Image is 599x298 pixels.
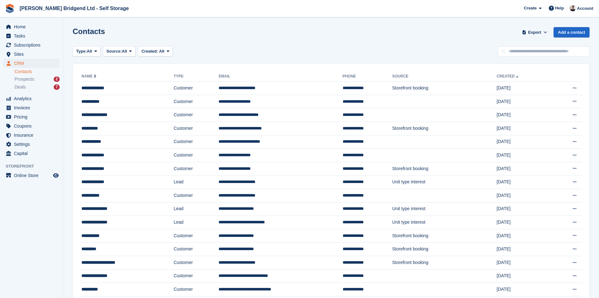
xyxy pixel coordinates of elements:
[138,46,173,57] button: Created: All
[570,5,576,11] img: Rhys Jones
[392,216,497,229] td: Unit type interest
[52,172,60,179] a: Preview store
[3,122,60,130] a: menu
[3,32,60,40] a: menu
[497,283,551,296] td: [DATE]
[14,122,52,130] span: Coupons
[14,59,52,68] span: CRM
[6,163,63,169] span: Storefront
[219,72,342,82] th: Email
[87,48,92,54] span: All
[103,46,135,57] button: Source: All
[14,131,52,140] span: Insurance
[3,22,60,31] a: menu
[14,171,52,180] span: Online Store
[343,72,392,82] th: Phone
[392,175,497,189] td: Unit type interest
[174,189,219,202] td: Customer
[14,112,52,121] span: Pricing
[73,27,105,36] h1: Contacts
[497,256,551,269] td: [DATE]
[141,49,158,54] span: Created:
[14,41,52,49] span: Subscriptions
[3,41,60,49] a: menu
[528,29,541,36] span: Export
[174,135,219,149] td: Customer
[174,229,219,243] td: Customer
[174,95,219,108] td: Customer
[73,46,100,57] button: Type: All
[497,74,520,78] a: Created
[524,5,536,11] span: Create
[497,162,551,175] td: [DATE]
[497,95,551,108] td: [DATE]
[392,82,497,95] td: Storefront booking
[174,149,219,162] td: Customer
[174,82,219,95] td: Customer
[3,50,60,59] a: menu
[81,74,98,78] a: Name
[174,202,219,216] td: Lead
[174,122,219,135] td: Customer
[159,49,165,54] span: All
[555,5,564,11] span: Help
[174,243,219,256] td: Customer
[392,229,497,243] td: Storefront booking
[174,175,219,189] td: Lead
[54,77,60,82] div: 2
[14,103,52,112] span: Invoices
[497,108,551,122] td: [DATE]
[3,131,60,140] a: menu
[174,283,219,296] td: Customer
[14,22,52,31] span: Home
[17,3,131,14] a: [PERSON_NAME] Bridgend Ltd - Self Storage
[5,4,15,13] img: stora-icon-8386f47178a22dfd0bd8f6a31ec36ba5ce8667c1dd55bd0f319d3a0aa187defe.svg
[14,149,52,158] span: Capital
[174,72,219,82] th: Type
[392,122,497,135] td: Storefront booking
[497,202,551,216] td: [DATE]
[392,72,497,82] th: Source
[14,32,52,40] span: Tasks
[3,103,60,112] a: menu
[15,84,26,90] span: Deals
[392,202,497,216] td: Unit type interest
[174,108,219,122] td: Customer
[497,122,551,135] td: [DATE]
[497,243,551,256] td: [DATE]
[122,48,127,54] span: All
[554,27,590,37] a: Add a contact
[174,216,219,229] td: Lead
[392,256,497,269] td: Storefront booking
[174,162,219,175] td: Customer
[15,69,60,75] a: Contacts
[15,84,60,90] a: Deals 7
[392,162,497,175] td: Storefront booking
[174,256,219,269] td: Customer
[497,175,551,189] td: [DATE]
[497,135,551,149] td: [DATE]
[3,112,60,121] a: menu
[3,171,60,180] a: menu
[521,27,548,37] button: Export
[497,216,551,229] td: [DATE]
[54,84,60,90] div: 7
[392,243,497,256] td: Storefront booking
[497,189,551,202] td: [DATE]
[14,140,52,149] span: Settings
[3,149,60,158] a: menu
[497,229,551,243] td: [DATE]
[497,269,551,283] td: [DATE]
[497,82,551,95] td: [DATE]
[3,140,60,149] a: menu
[15,76,60,83] a: Prospects 2
[14,50,52,59] span: Sites
[14,94,52,103] span: Analytics
[76,48,87,54] span: Type:
[15,76,34,82] span: Prospects
[3,59,60,68] a: menu
[3,94,60,103] a: menu
[106,48,122,54] span: Source:
[497,149,551,162] td: [DATE]
[174,269,219,283] td: Customer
